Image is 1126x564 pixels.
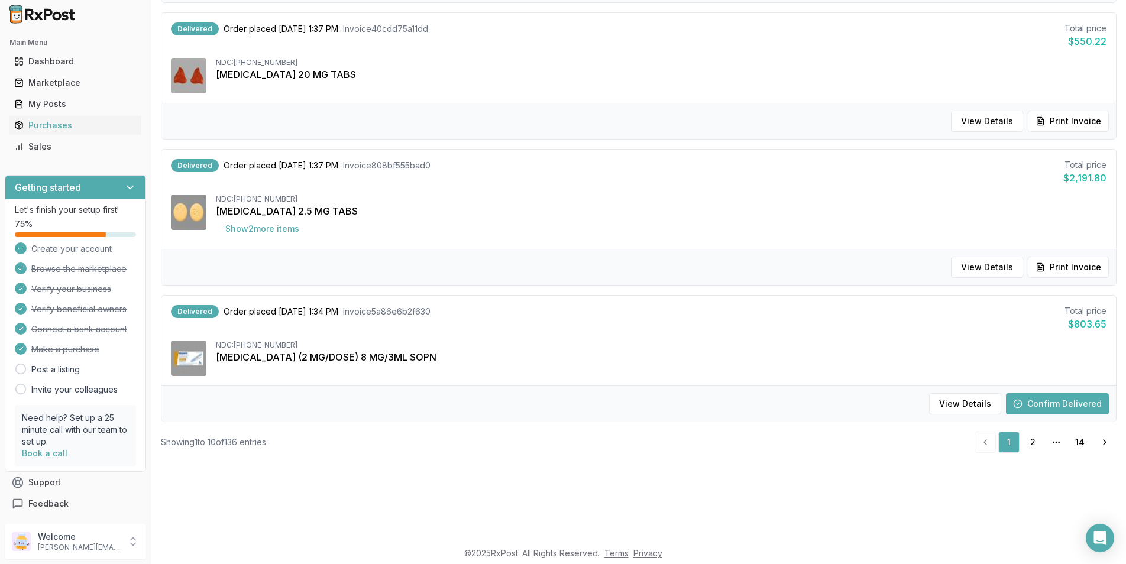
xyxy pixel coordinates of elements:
[216,67,1106,82] div: [MEDICAL_DATA] 20 MG TABS
[9,115,141,136] a: Purchases
[1086,524,1114,552] div: Open Intercom Messenger
[9,72,141,93] a: Marketplace
[1064,34,1106,48] div: $550.22
[9,51,141,72] a: Dashboard
[604,548,629,558] a: Terms
[5,52,146,71] button: Dashboard
[5,5,80,24] img: RxPost Logo
[1069,432,1091,453] a: 14
[31,303,127,315] span: Verify beneficial owners
[22,412,129,448] p: Need help? Set up a 25 minute call with our team to set up.
[9,38,141,47] h2: Main Menu
[5,137,146,156] button: Sales
[216,58,1106,67] div: NDC: [PHONE_NUMBER]
[15,218,33,230] span: 75 %
[31,263,127,275] span: Browse the marketplace
[5,73,146,92] button: Marketplace
[224,23,338,35] span: Order placed [DATE] 1:37 PM
[22,448,67,458] a: Book a call
[998,432,1020,453] a: 1
[216,341,1106,350] div: NDC: [PHONE_NUMBER]
[171,341,206,376] img: Ozempic (2 MG/DOSE) 8 MG/3ML SOPN
[343,23,428,35] span: Invoice 40cdd75a11dd
[31,283,111,295] span: Verify your business
[224,160,338,171] span: Order placed [DATE] 1:37 PM
[9,93,141,115] a: My Posts
[161,436,266,448] div: Showing 1 to 10 of 136 entries
[31,364,80,375] a: Post a listing
[216,218,309,239] button: Show2more items
[951,257,1023,278] button: View Details
[14,77,137,89] div: Marketplace
[1093,432,1117,453] a: Go to next page
[343,160,431,171] span: Invoice 808bf555bad0
[171,305,219,318] div: Delivered
[38,543,120,552] p: [PERSON_NAME][EMAIL_ADDRESS][DOMAIN_NAME]
[1064,317,1106,331] div: $803.65
[171,195,206,230] img: Eliquis 2.5 MG TABS
[12,532,31,551] img: User avatar
[5,493,146,514] button: Feedback
[633,548,662,558] a: Privacy
[31,343,99,355] span: Make a purchase
[1063,159,1106,171] div: Total price
[171,58,206,93] img: Xarelto 20 MG TABS
[1064,305,1106,317] div: Total price
[171,159,219,172] div: Delivered
[216,204,1106,218] div: [MEDICAL_DATA] 2.5 MG TABS
[15,204,136,216] p: Let's finish your setup first!
[5,472,146,493] button: Support
[9,136,141,157] a: Sales
[216,195,1106,204] div: NDC: [PHONE_NUMBER]
[14,141,137,153] div: Sales
[15,180,81,195] h3: Getting started
[28,498,69,510] span: Feedback
[1006,393,1109,414] button: Confirm Delivered
[929,393,1001,414] button: View Details
[171,22,219,35] div: Delivered
[14,98,137,110] div: My Posts
[975,432,1117,453] nav: pagination
[1063,171,1106,185] div: $2,191.80
[5,95,146,114] button: My Posts
[1064,22,1106,34] div: Total price
[38,531,120,543] p: Welcome
[343,306,431,317] span: Invoice 5a86e6b2f630
[31,384,118,396] a: Invite your colleagues
[216,350,1106,364] div: [MEDICAL_DATA] (2 MG/DOSE) 8 MG/3ML SOPN
[1022,432,1043,453] a: 2
[31,323,127,335] span: Connect a bank account
[224,306,338,317] span: Order placed [DATE] 1:34 PM
[14,56,137,67] div: Dashboard
[1028,111,1109,132] button: Print Invoice
[31,243,112,255] span: Create your account
[5,116,146,135] button: Purchases
[951,111,1023,132] button: View Details
[14,119,137,131] div: Purchases
[1028,257,1109,278] button: Print Invoice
